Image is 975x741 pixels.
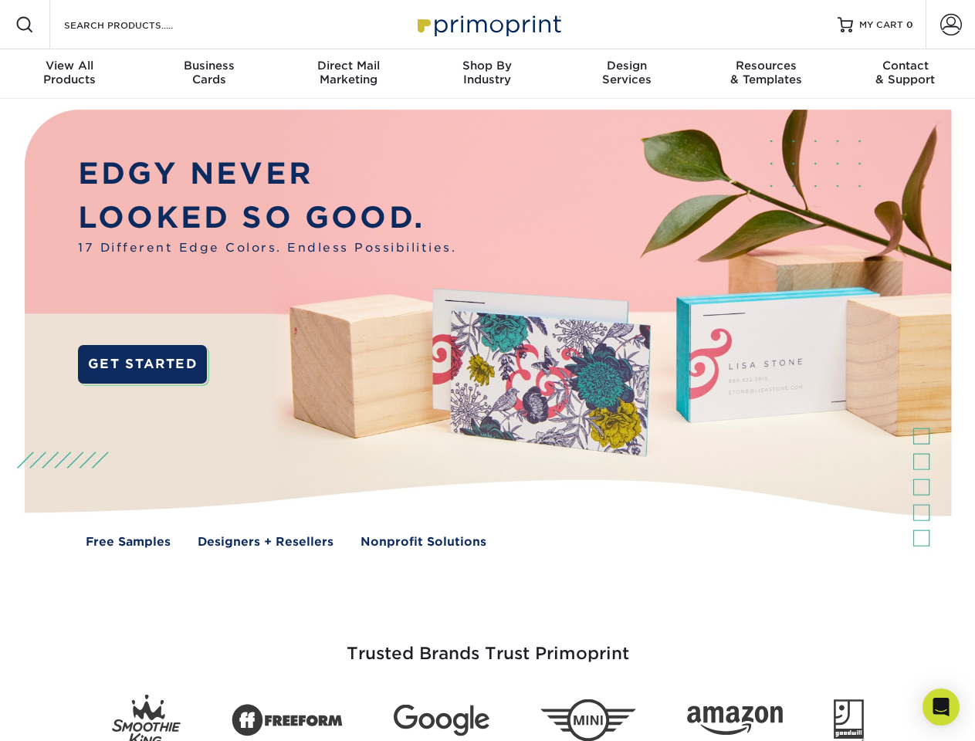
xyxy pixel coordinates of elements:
span: Shop By [418,59,557,73]
img: Primoprint [411,8,565,41]
a: Resources& Templates [696,49,835,99]
a: Free Samples [86,533,171,551]
div: Cards [139,59,278,86]
span: Business [139,59,278,73]
img: Goodwill [834,699,864,741]
a: BusinessCards [139,49,278,99]
div: Industry [418,59,557,86]
span: Direct Mail [279,59,418,73]
p: EDGY NEVER [78,152,456,196]
div: Marketing [279,59,418,86]
span: Contact [836,59,975,73]
a: Designers + Resellers [198,533,333,551]
span: 0 [906,19,913,30]
span: Resources [696,59,835,73]
p: LOOKED SO GOOD. [78,196,456,240]
span: MY CART [859,19,903,32]
div: & Support [836,59,975,86]
a: Shop ByIndustry [418,49,557,99]
img: Google [394,705,489,736]
a: Direct MailMarketing [279,49,418,99]
img: Amazon [687,706,783,736]
span: 17 Different Edge Colors. Endless Possibilities. [78,239,456,257]
a: Contact& Support [836,49,975,99]
a: Nonprofit Solutions [361,533,486,551]
a: DesignServices [557,49,696,99]
span: Design [557,59,696,73]
h3: Trusted Brands Trust Primoprint [36,607,939,682]
a: GET STARTED [78,345,207,384]
div: Services [557,59,696,86]
input: SEARCH PRODUCTS..... [63,15,213,34]
div: & Templates [696,59,835,86]
div: Open Intercom Messenger [923,689,960,726]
